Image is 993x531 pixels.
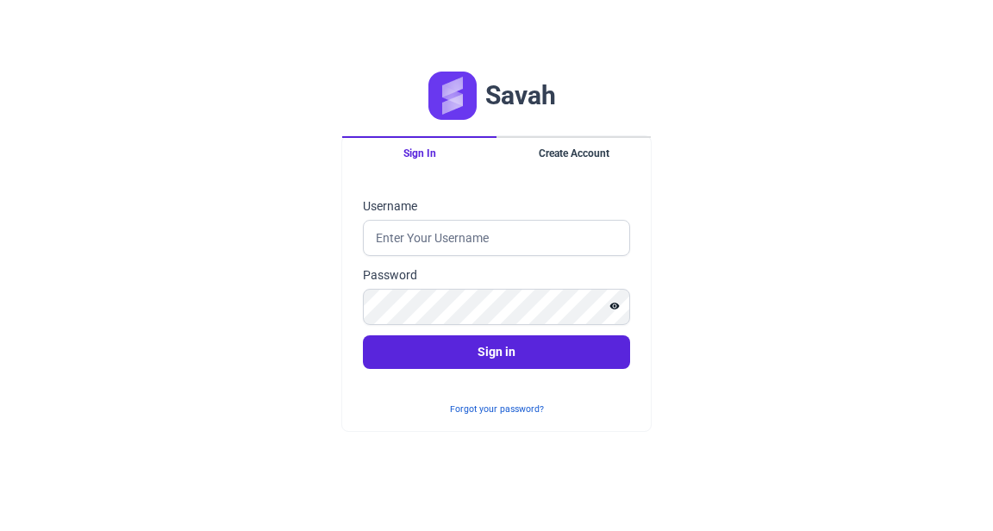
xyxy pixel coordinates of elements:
button: Forgot your password? [441,397,553,421]
img: Logo [428,72,477,120]
h1: Savah [485,80,556,110]
button: Sign In [342,136,496,169]
button: Sign in [363,335,630,369]
button: Create Account [496,136,651,169]
label: Password [363,266,630,284]
label: Username [363,197,630,215]
input: Enter Your Username [363,220,630,256]
button: Show password [599,296,630,316]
